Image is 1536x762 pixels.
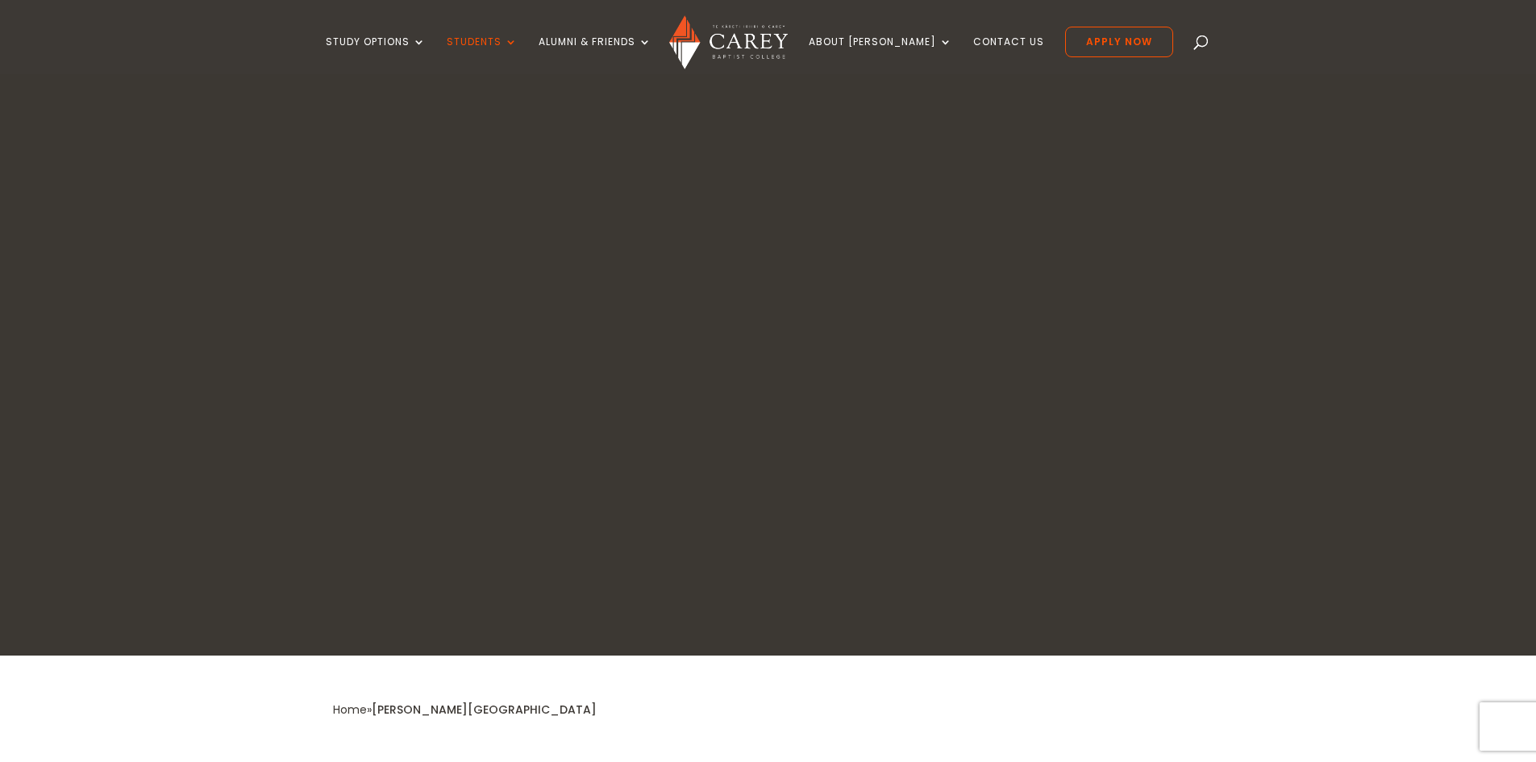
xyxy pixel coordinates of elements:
[447,36,518,74] a: Students
[333,702,367,718] a: Home
[326,36,426,74] a: Study Options
[1065,27,1173,57] a: Apply Now
[973,36,1044,74] a: Contact Us
[669,15,788,69] img: Carey Baptist College
[809,36,952,74] a: About [PERSON_NAME]
[333,702,597,718] span: »
[372,702,597,718] span: [PERSON_NAME][GEOGRAPHIC_DATA]
[539,36,651,74] a: Alumni & Friends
